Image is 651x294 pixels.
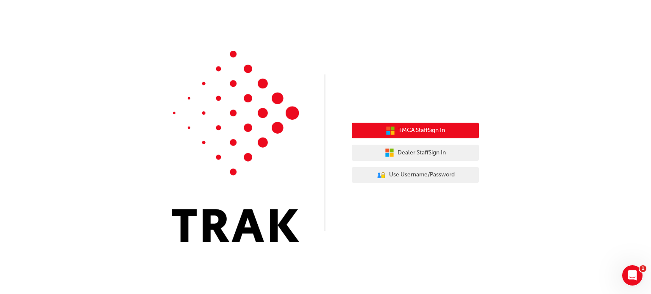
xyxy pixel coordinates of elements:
[172,51,299,242] img: Trak
[389,170,455,180] span: Use Username/Password
[640,265,646,272] span: 1
[352,145,479,161] button: Dealer StaffSign In
[398,126,445,135] span: TMCA Staff Sign In
[398,148,446,158] span: Dealer Staff Sign In
[622,265,643,286] iframe: Intercom live chat
[352,167,479,183] button: Use Username/Password
[352,123,479,139] button: TMCA StaffSign In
